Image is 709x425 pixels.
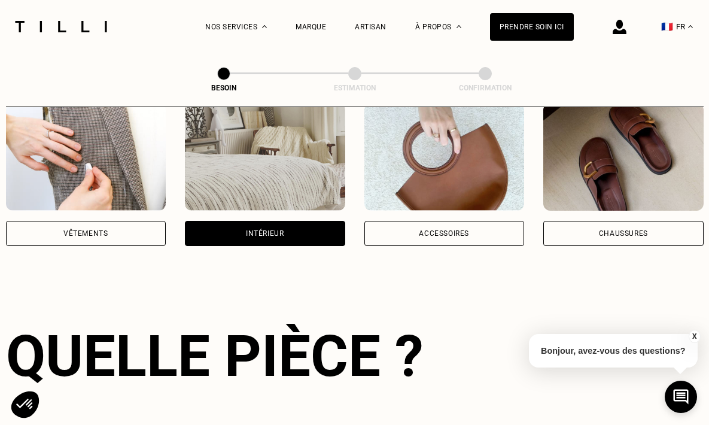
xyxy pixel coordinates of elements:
[425,84,545,92] div: Confirmation
[262,25,267,28] img: Menu déroulant
[355,23,387,31] a: Artisan
[246,230,284,237] div: Intérieur
[6,323,704,390] div: Quelle pièce ?
[529,334,698,368] p: Bonjour, avez-vous des questions?
[164,84,284,92] div: Besoin
[661,21,673,32] span: 🇫🇷
[613,20,626,34] img: icône connexion
[457,25,461,28] img: Menu déroulant à propos
[543,103,704,211] img: Chaussures
[296,23,326,31] a: Marque
[185,103,345,211] img: Intérieur
[11,21,111,32] img: Logo du service de couturière Tilli
[490,13,574,41] a: Prendre soin ici
[419,230,469,237] div: Accessoires
[63,230,108,237] div: Vêtements
[295,84,415,92] div: Estimation
[688,25,693,28] img: menu déroulant
[6,103,166,211] img: Vêtements
[688,330,700,343] button: X
[599,230,648,237] div: Chaussures
[364,103,525,211] img: Accessoires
